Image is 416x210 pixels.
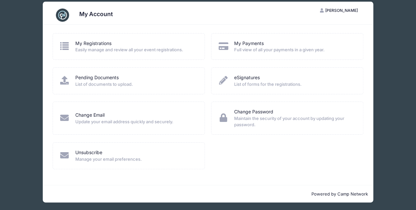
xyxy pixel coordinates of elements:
span: Full view of all your payments in a given year. [234,47,355,53]
span: List of documents to upload. [75,81,196,88]
a: My Registrations [75,40,111,47]
a: Change Email [75,112,105,119]
h3: My Account [79,11,113,17]
a: Change Password [234,108,273,115]
span: [PERSON_NAME] [325,8,358,13]
button: [PERSON_NAME] [314,5,364,16]
p: Powered by Camp Network [48,191,368,198]
a: My Payments [234,40,263,47]
span: Easily manage and review all your event registrations. [75,47,196,53]
span: Manage your email preferences. [75,156,196,163]
a: Pending Documents [75,74,119,81]
span: Maintain the security of your account by updating your password. [234,115,355,128]
img: CampNetwork [56,9,69,22]
span: Update your email address quickly and securely. [75,119,196,125]
a: eSignatures [234,74,259,81]
a: Unsubscribe [75,149,102,156]
span: List of forms for the registrations. [234,81,355,88]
